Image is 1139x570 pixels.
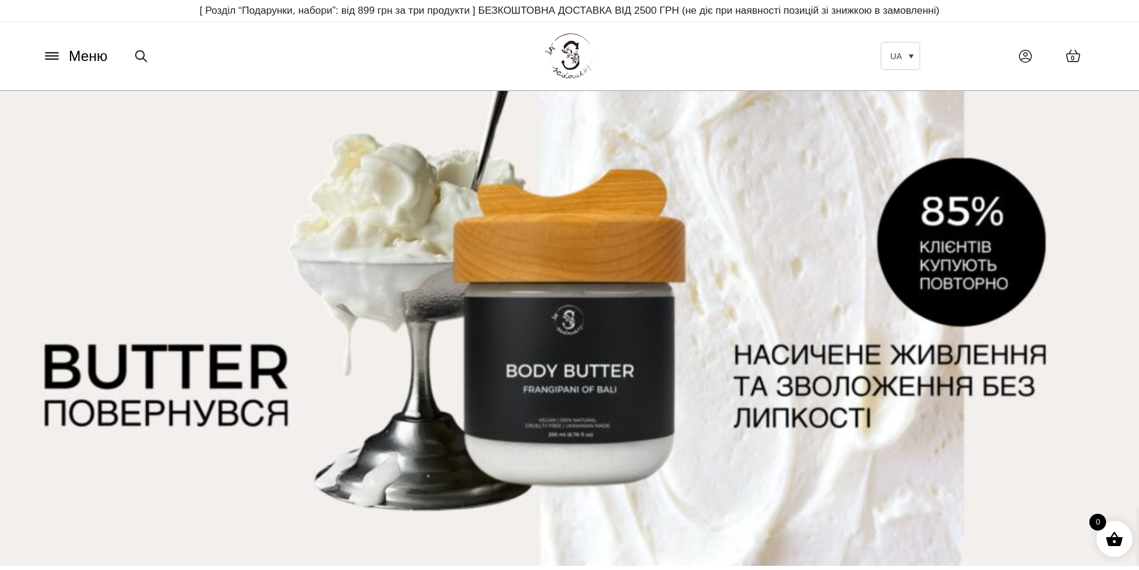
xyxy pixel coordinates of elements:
[1054,37,1093,75] a: 0
[1071,53,1074,63] span: 0
[890,51,902,61] span: UA
[69,45,108,67] span: Меню
[39,45,111,68] button: Меню
[1089,514,1106,531] span: 0
[545,33,593,78] img: BY SADOVSKIY
[881,42,920,70] a: UA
